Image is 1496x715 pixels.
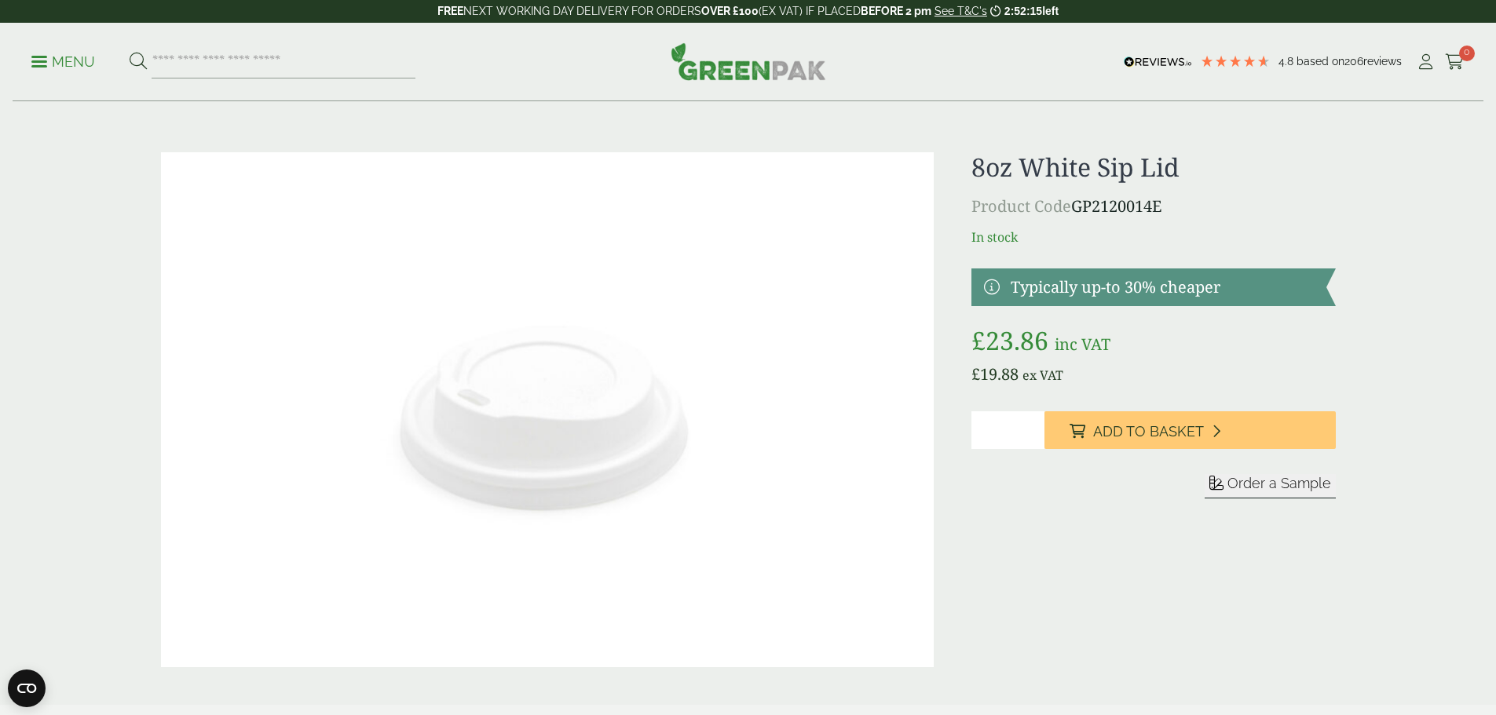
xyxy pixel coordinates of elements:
[971,363,980,385] span: £
[437,5,463,17] strong: FREE
[1445,50,1465,74] a: 0
[1297,55,1344,67] span: Based on
[1124,57,1192,67] img: REVIEWS.io
[701,5,759,17] strong: OVER £100
[971,363,1019,385] bdi: 19.88
[971,152,1335,182] h1: 8oz White Sip Lid
[1227,475,1331,491] span: Order a Sample
[1445,54,1465,70] i: Cart
[1459,46,1475,61] span: 0
[1363,55,1402,67] span: reviews
[971,323,1048,357] bdi: 23.86
[671,42,826,80] img: GreenPak Supplies
[1044,411,1336,449] button: Add to Basket
[1042,5,1059,17] span: left
[971,195,1335,218] p: GP2120014E
[31,53,95,68] a: Menu
[971,323,986,357] span: £
[1344,55,1363,67] span: 206
[861,5,931,17] strong: BEFORE 2 pm
[1004,5,1042,17] span: 2:52:15
[1055,334,1110,355] span: inc VAT
[1093,423,1204,440] span: Add to Basket
[1200,54,1271,68] div: 4.79 Stars
[1022,367,1063,384] span: ex VAT
[1278,55,1297,67] span: 4.8
[31,53,95,71] p: Menu
[971,195,1071,217] span: Product Code
[1416,54,1436,70] i: My Account
[8,669,46,707] button: Open CMP widget
[935,5,987,17] a: See T&C's
[161,152,935,667] img: 8oz White Sip Lid
[1205,474,1336,498] button: Order a Sample
[971,228,1335,246] p: In stock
